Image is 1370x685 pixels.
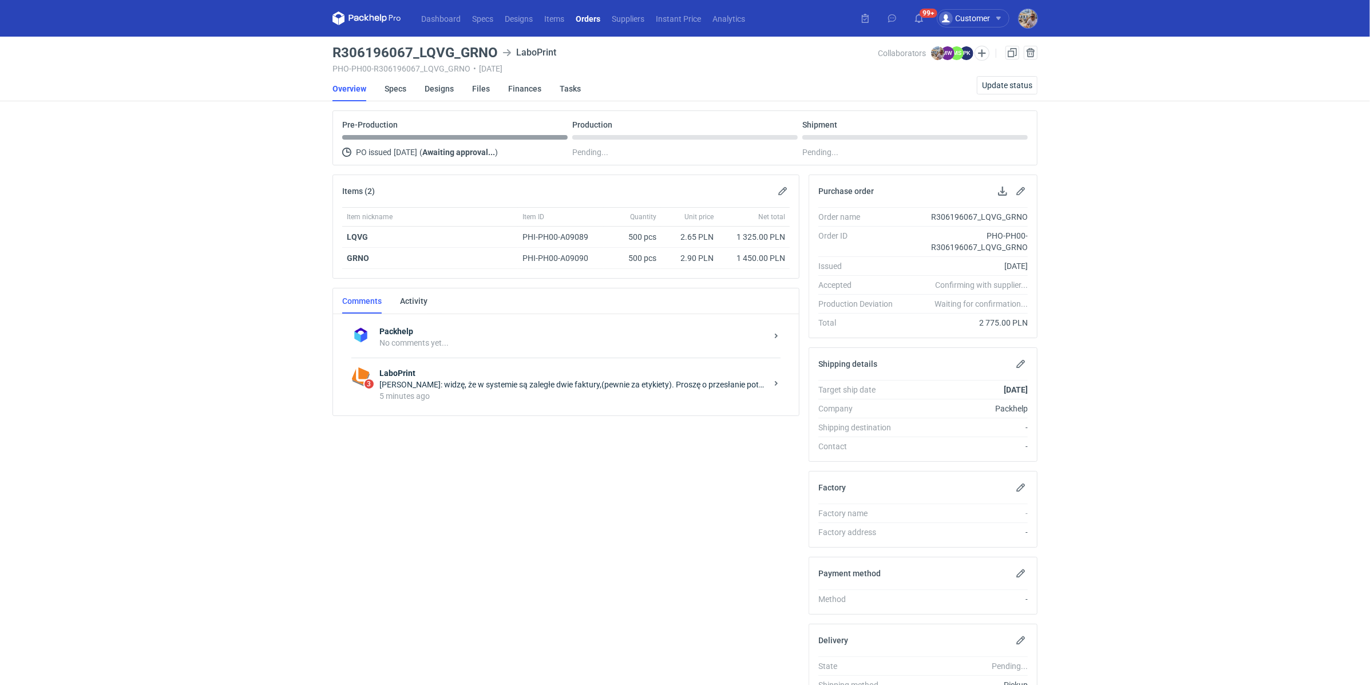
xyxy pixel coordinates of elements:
[379,390,767,402] div: 5 minutes ago
[802,120,837,129] p: Shipment
[723,252,785,264] div: 1 450.00 PLN
[818,187,874,196] h2: Purchase order
[977,76,1038,94] button: Update status
[902,211,1028,223] div: R306196067_LQVG_GRNO
[1024,46,1038,60] button: Cancel order
[902,317,1028,328] div: 2 775.00 PLN
[495,148,498,157] span: )
[1014,357,1028,371] button: Edit shipping details
[937,9,1019,27] button: Customer
[1005,46,1019,60] a: Duplicate
[818,384,902,395] div: Target ship date
[982,81,1032,89] span: Update status
[818,441,902,452] div: Contact
[1014,567,1028,580] button: Edit payment method
[975,46,989,61] button: Edit collaborators
[902,422,1028,433] div: -
[818,569,881,578] h2: Payment method
[351,326,370,345] img: Packhelp
[332,64,878,73] div: PHO-PH00-R306196067_LQVG_GRNO [DATE]
[604,248,661,269] div: 500 pcs
[818,211,902,223] div: Order name
[1014,184,1028,198] button: Edit purchase order
[473,64,476,73] span: •
[522,231,599,243] div: PHI-PH00-A09089
[342,288,382,314] a: Comments
[902,260,1028,272] div: [DATE]
[902,230,1028,253] div: PHO-PH00-R306196067_LQVG_GRNO
[522,212,544,221] span: Item ID
[684,212,714,221] span: Unit price
[996,184,1009,198] button: Download PO
[941,46,955,60] figcaption: MW
[630,212,656,221] span: Quantity
[910,9,928,27] button: 99+
[666,252,714,264] div: 2.90 PLN
[572,145,608,159] span: Pending...
[560,76,581,101] a: Tasks
[818,526,902,538] div: Factory address
[935,298,1028,310] em: Waiting for confirmation...
[499,11,539,25] a: Designs
[606,11,650,25] a: Suppliers
[347,232,368,241] a: LQVG
[950,46,964,60] figcaption: MS
[1019,9,1038,28] img: Michał Palasek
[878,49,926,58] span: Collaborators
[939,11,990,25] div: Customer
[818,359,877,369] h2: Shipping details
[347,254,369,263] a: GRNO
[818,508,902,519] div: Factory name
[502,46,556,60] div: LaboPrint
[425,76,454,101] a: Designs
[818,483,846,492] h2: Factory
[522,252,599,264] div: PHI-PH00-A09090
[707,11,751,25] a: Analytics
[818,660,902,672] div: State
[342,187,375,196] h2: Items (2)
[650,11,707,25] a: Instant Price
[415,11,466,25] a: Dashboard
[935,280,1028,290] em: Confirming with supplier...
[342,145,568,159] div: PO issued
[379,326,767,337] strong: Packhelp
[385,76,406,101] a: Specs
[1004,385,1028,394] strong: [DATE]
[818,403,902,414] div: Company
[802,145,1028,159] div: Pending...
[604,227,661,248] div: 500 pcs
[902,441,1028,452] div: -
[351,367,370,386] img: LaboPrint
[992,662,1028,671] em: Pending...
[365,379,374,389] span: 3
[776,184,790,198] button: Edit items
[332,76,366,101] a: Overview
[931,46,945,60] img: Michał Palasek
[1014,633,1028,647] button: Edit delivery details
[960,46,973,60] figcaption: PK
[394,145,417,159] span: [DATE]
[572,120,612,129] p: Production
[472,76,490,101] a: Files
[419,148,422,157] span: (
[332,46,498,60] h3: R306196067_LQVG_GRNO
[422,148,495,157] strong: Awaiting approval...
[539,11,570,25] a: Items
[466,11,499,25] a: Specs
[570,11,606,25] a: Orders
[902,593,1028,605] div: -
[332,11,401,25] svg: Packhelp Pro
[902,403,1028,414] div: Packhelp
[758,212,785,221] span: Net total
[818,422,902,433] div: Shipping destination
[818,298,902,310] div: Production Deviation
[818,317,902,328] div: Total
[818,593,902,605] div: Method
[379,379,767,390] div: [PERSON_NAME]: widzę, że w systemie są zaległe dwie faktury,(pewnie za etykiety). Proszę o przesł...
[1014,481,1028,494] button: Edit factory details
